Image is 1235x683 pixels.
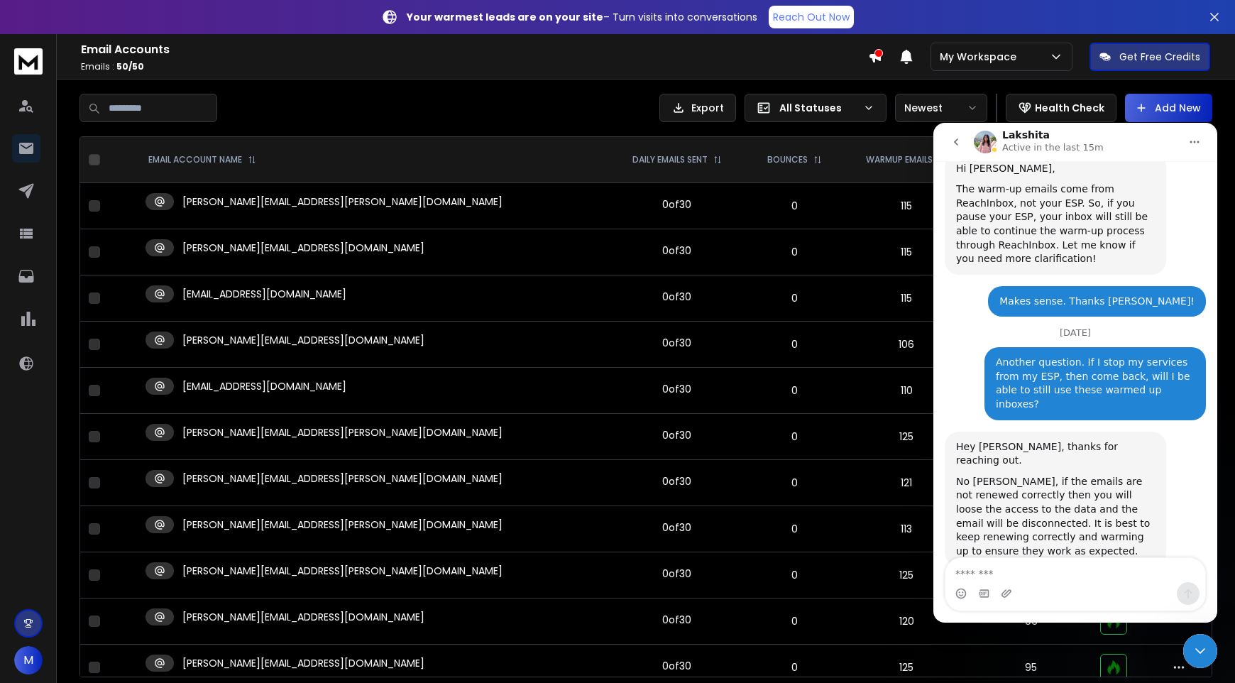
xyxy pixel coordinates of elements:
[182,471,503,486] p: [PERSON_NAME][EMAIL_ADDRESS][PERSON_NAME][DOMAIN_NAME]
[1125,94,1212,122] button: Add New
[14,646,43,674] button: M
[182,379,346,393] p: [EMAIL_ADDRESS][DOMAIN_NAME]
[755,337,834,351] p: 0
[1006,94,1116,122] button: Health Check
[116,60,144,72] span: 50 / 50
[662,659,691,673] div: 0 of 30
[842,506,971,552] td: 113
[407,10,603,24] strong: Your warmest leads are on your site
[182,656,424,670] p: [PERSON_NAME][EMAIL_ADDRESS][DOMAIN_NAME]
[842,460,971,506] td: 121
[842,322,971,368] td: 106
[662,290,691,304] div: 0 of 30
[769,6,854,28] a: Reach Out Now
[662,382,691,396] div: 0 of 30
[662,428,691,442] div: 0 of 30
[842,599,971,645] td: 120
[842,275,971,322] td: 115
[182,287,346,301] p: [EMAIL_ADDRESS][DOMAIN_NAME]
[1089,43,1210,71] button: Get Free Credits
[755,660,834,674] p: 0
[632,154,708,165] p: DAILY EMAILS SENT
[182,241,424,255] p: [PERSON_NAME][EMAIL_ADDRESS][DOMAIN_NAME]
[755,476,834,490] p: 0
[148,154,256,165] div: EMAIL ACCOUNT NAME
[767,154,808,165] p: BOUNCES
[407,10,757,24] p: – Turn visits into conversations
[755,614,834,628] p: 0
[779,101,857,115] p: All Statuses
[182,518,503,532] p: [PERSON_NAME][EMAIL_ADDRESS][PERSON_NAME][DOMAIN_NAME]
[755,245,834,259] p: 0
[81,61,868,72] p: Emails :
[662,197,691,212] div: 0 of 30
[842,414,971,460] td: 125
[933,123,1217,623] iframe: Intercom live chat
[842,368,971,414] td: 110
[842,183,971,229] td: 115
[842,229,971,275] td: 115
[662,336,691,350] div: 0 of 30
[182,564,503,578] p: [PERSON_NAME][EMAIL_ADDRESS][PERSON_NAME][DOMAIN_NAME]
[755,430,834,444] p: 0
[940,50,1022,64] p: My Workspace
[182,610,424,624] p: [PERSON_NAME][EMAIL_ADDRESS][DOMAIN_NAME]
[659,94,736,122] button: Export
[1183,634,1217,668] iframe: Intercom live chat
[895,94,987,122] button: Newest
[14,48,43,75] img: logo
[842,552,971,599] td: 125
[182,195,503,209] p: [PERSON_NAME][EMAIL_ADDRESS][PERSON_NAME][DOMAIN_NAME]
[755,383,834,398] p: 0
[755,568,834,582] p: 0
[662,567,691,581] div: 0 of 30
[662,244,691,258] div: 0 of 30
[773,10,850,24] p: Reach Out Now
[755,522,834,536] p: 0
[182,333,424,347] p: [PERSON_NAME][EMAIL_ADDRESS][DOMAIN_NAME]
[662,613,691,627] div: 0 of 30
[755,199,834,213] p: 0
[1119,50,1200,64] p: Get Free Credits
[755,291,834,305] p: 0
[81,41,868,58] h1: Email Accounts
[866,154,933,165] p: WARMUP EMAILS
[182,425,503,439] p: [PERSON_NAME][EMAIL_ADDRESS][PERSON_NAME][DOMAIN_NAME]
[1035,101,1104,115] p: Health Check
[662,520,691,535] div: 0 of 30
[662,474,691,488] div: 0 of 30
